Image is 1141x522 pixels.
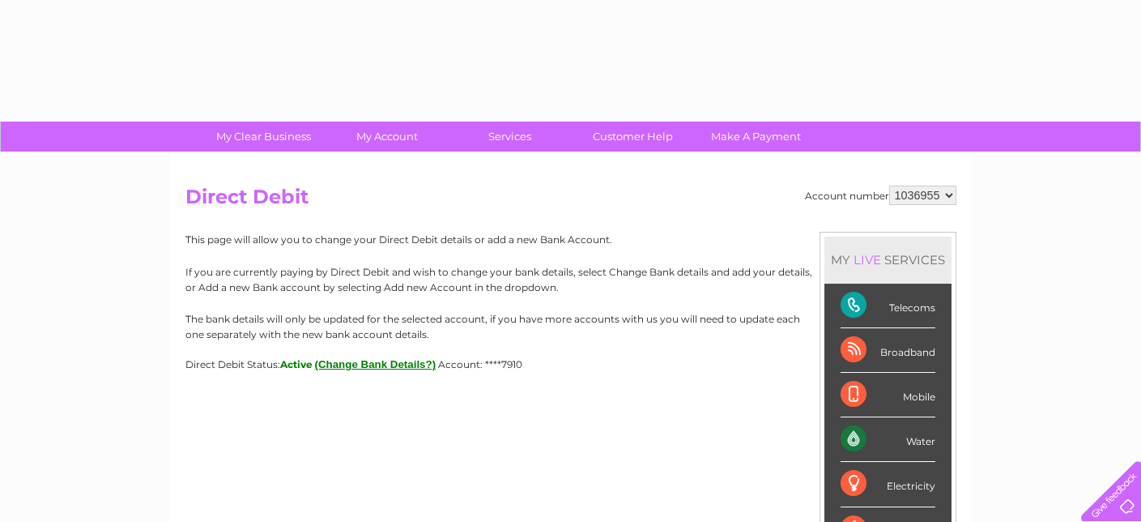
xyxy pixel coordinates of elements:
div: Telecoms [841,284,935,328]
div: MY SERVICES [824,237,952,283]
div: Account number [805,186,956,205]
p: If you are currently paying by Direct Debit and wish to change your bank details, select Change B... [185,264,956,295]
a: My Clear Business [197,122,330,152]
a: My Account [320,122,453,152]
span: Active [280,358,313,370]
div: Water [841,417,935,462]
div: Electricity [841,462,935,507]
div: Direct Debit Status: [185,358,956,370]
h2: Direct Debit [185,186,956,216]
p: The bank details will only be updated for the selected account, if you have more accounts with us... [185,311,956,342]
a: Customer Help [566,122,700,152]
p: This page will allow you to change your Direct Debit details or add a new Bank Account. [185,232,956,247]
a: Make A Payment [689,122,823,152]
a: Services [443,122,577,152]
div: LIVE [850,252,884,267]
div: Mobile [841,373,935,417]
div: Broadband [841,328,935,373]
button: (Change Bank Details?) [315,358,436,370]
